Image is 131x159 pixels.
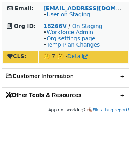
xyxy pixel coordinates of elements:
[2,106,129,114] footer: App not working? 🪳
[15,5,34,11] strong: Email:
[92,107,129,112] a: File a bug report!
[2,88,129,102] h2: Other Tools & Resources
[7,53,27,59] strong: CLS:
[43,29,100,48] span: • • •
[39,51,128,63] td: 🤔 7 🤔 -
[46,11,90,17] a: User on Staging
[67,53,88,59] a: Detail
[46,29,93,35] a: Workforce Admin
[14,23,36,29] strong: Org ID:
[72,23,103,29] a: On Staging
[68,23,70,29] strong: /
[43,23,67,29] a: 18266V
[2,69,129,83] h2: Customer Information
[43,11,90,17] span: •
[46,35,95,41] a: Org settings page
[46,41,100,48] a: Temp Plan Changes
